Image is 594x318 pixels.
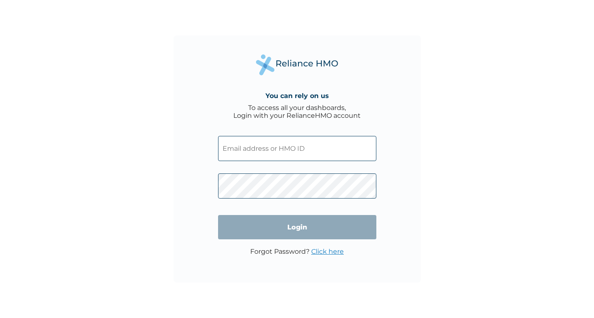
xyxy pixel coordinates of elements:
a: Click here [311,248,344,255]
img: Reliance Health's Logo [256,54,338,75]
input: Email address or HMO ID [218,136,376,161]
input: Login [218,215,376,239]
div: To access all your dashboards, Login with your RelianceHMO account [233,104,361,119]
h4: You can rely on us [265,92,329,100]
p: Forgot Password? [250,248,344,255]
